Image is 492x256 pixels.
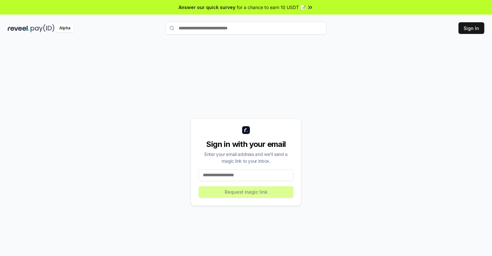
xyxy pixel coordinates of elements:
[179,4,235,11] span: Answer our quick survey
[56,24,74,32] div: Alpha
[242,126,250,134] img: logo_small
[31,24,54,32] img: pay_id
[8,24,29,32] img: reveel_dark
[199,139,293,149] div: Sign in with your email
[458,22,484,34] button: Sign In
[199,151,293,164] div: Enter your email address and we’ll send a magic link to your inbox.
[237,4,306,11] span: for a chance to earn 10 USDT 📝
